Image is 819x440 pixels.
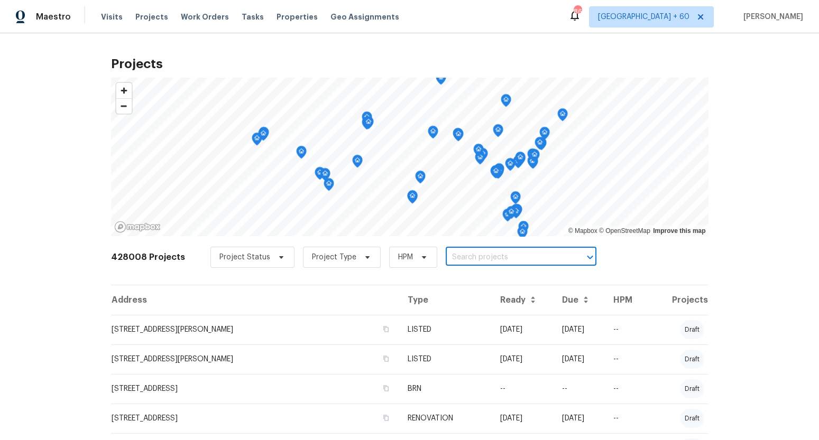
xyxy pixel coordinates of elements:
[362,117,372,133] div: Map marker
[381,354,391,363] button: Copy Address
[399,344,492,374] td: LISTED
[527,155,538,172] div: Map marker
[428,126,438,142] div: Map marker
[111,59,708,69] h2: Projects
[493,124,503,141] div: Map marker
[352,155,363,171] div: Map marker
[111,78,708,236] canvas: Map
[493,165,504,182] div: Map marker
[324,178,334,194] div: Map marker
[518,221,529,237] div: Map marker
[399,315,492,344] td: LISTED
[510,191,521,208] div: Map marker
[554,344,605,374] td: [DATE]
[511,204,521,220] div: Map marker
[492,404,554,433] td: [DATE]
[101,12,123,22] span: Visits
[296,146,307,162] div: Map marker
[492,374,554,404] td: --
[599,227,650,235] a: OpenStreetMap
[111,315,399,344] td: [STREET_ADDRESS][PERSON_NAME]
[554,285,605,315] th: Due
[363,116,374,133] div: Map marker
[517,226,528,242] div: Map marker
[135,12,168,22] span: Projects
[568,227,597,235] a: Mapbox
[505,158,516,174] div: Map marker
[491,165,501,182] div: Map marker
[446,249,567,266] input: Search projects
[511,205,521,222] div: Map marker
[415,171,426,187] div: Map marker
[381,324,391,334] button: Copy Address
[398,252,413,263] span: HPM
[605,344,646,374] td: --
[111,404,399,433] td: [STREET_ADDRESS]
[181,12,229,22] span: Work Orders
[554,404,605,433] td: [DATE]
[330,12,399,22] span: Geo Assignments
[381,383,391,393] button: Copy Address
[492,315,554,344] td: [DATE]
[492,344,554,374] td: [DATE]
[492,285,554,315] th: Ready
[554,315,605,344] td: [DATE]
[219,252,270,263] span: Project Status
[527,148,538,165] div: Map marker
[515,152,526,168] div: Map marker
[320,168,330,184] div: Map marker
[605,315,646,344] td: --
[362,111,372,128] div: Map marker
[536,137,547,154] div: Map marker
[111,285,399,315] th: Address
[436,72,446,88] div: Map marker
[494,163,504,180] div: Map marker
[512,204,522,220] div: Map marker
[116,98,132,114] button: Zoom out
[242,13,264,21] span: Tasks
[605,374,646,404] td: --
[502,209,513,225] div: Map marker
[739,12,803,22] span: [PERSON_NAME]
[399,404,492,433] td: RENOVATION
[111,374,399,404] td: [STREET_ADDRESS]
[453,128,464,145] div: Map marker
[680,379,704,398] div: draft
[605,404,646,433] td: --
[539,127,550,143] div: Map marker
[315,167,325,183] div: Map marker
[477,148,488,164] div: Map marker
[680,320,704,339] div: draft
[680,350,704,369] div: draft
[258,128,269,144] div: Map marker
[490,165,501,182] div: Map marker
[252,133,262,149] div: Map marker
[554,374,605,404] td: --
[312,252,356,263] span: Project Type
[598,12,689,22] span: [GEOGRAPHIC_DATA] + 60
[574,6,581,17] div: 865
[259,127,269,143] div: Map marker
[116,83,132,98] button: Zoom in
[535,137,545,153] div: Map marker
[680,409,704,428] div: draft
[583,250,597,265] button: Open
[399,374,492,404] td: BRN
[114,221,161,233] a: Mapbox homepage
[381,413,391,423] button: Copy Address
[473,144,484,160] div: Map marker
[111,344,399,374] td: [STREET_ADDRESS][PERSON_NAME]
[399,285,492,315] th: Type
[36,12,71,22] span: Maestro
[557,108,568,125] div: Map marker
[116,99,132,114] span: Zoom out
[506,206,517,222] div: Map marker
[653,227,705,235] a: Improve this map
[111,252,185,263] h2: 428008 Projects
[453,128,463,144] div: Map marker
[513,155,523,172] div: Map marker
[475,152,485,168] div: Map marker
[529,149,540,165] div: Map marker
[646,285,708,315] th: Projects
